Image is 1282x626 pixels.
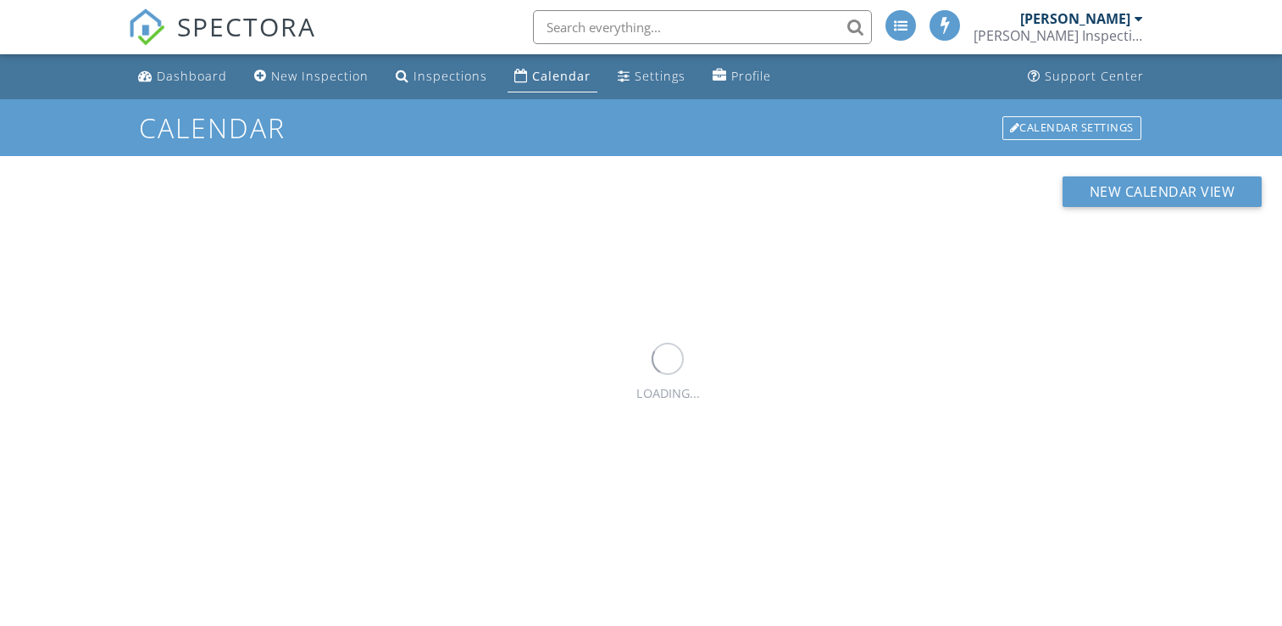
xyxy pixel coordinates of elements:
div: [PERSON_NAME] [1020,10,1130,27]
div: Dashboard [157,68,227,84]
div: Support Center [1045,68,1144,84]
a: Support Center [1021,61,1151,92]
a: Dashboard [131,61,234,92]
input: Search everything... [533,10,872,44]
button: New Calendar View [1063,176,1263,207]
div: Settings [635,68,685,84]
a: Profile [706,61,778,92]
a: New Inspection [247,61,375,92]
div: Inspections [413,68,487,84]
div: LOADING... [636,384,700,403]
a: Settings [611,61,692,92]
div: Dana Inspection Services, Inc. [974,27,1143,44]
div: Calendar Settings [1002,116,1141,140]
h1: Calendar [139,113,1143,143]
div: Calendar [532,68,591,84]
div: Profile [731,68,771,84]
span: SPECTORA [177,8,316,44]
a: Calendar [508,61,597,92]
a: SPECTORA [128,23,316,59]
div: New Inspection [271,68,369,84]
img: The Best Home Inspection Software - Spectora [128,8,165,46]
a: Inspections [389,61,494,92]
a: Calendar Settings [1001,115,1143,142]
